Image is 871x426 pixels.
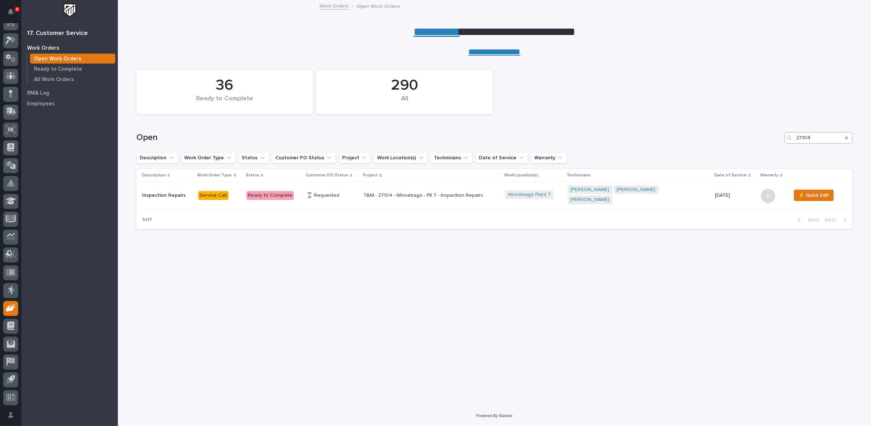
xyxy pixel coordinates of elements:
h1: Open [136,132,782,143]
button: Next [822,217,852,223]
p: 1 of 1 [136,211,157,229]
p: Project [363,171,378,179]
button: Work Location(s) [374,152,428,164]
p: Technicians [567,171,591,179]
p: Description [142,171,166,179]
a: Work Orders [320,1,349,10]
tr: Inspection RepairsService CallReady to Complete⌛ RequestedT&M - 27104 - Winnebago - Plt 7 - Inspe... [136,182,852,210]
a: Winnebago Plant 7 [508,192,551,198]
button: Project [339,152,371,164]
p: Open Work Orders [357,2,400,10]
div: Ready to Complete [246,191,294,200]
p: Open Work Orders [34,56,81,62]
div: Notifications4 [9,9,18,20]
a: RMA Log [21,87,118,98]
p: T&M - 27104 - Winnebago - Plt 7 - Inspection Repairs [364,192,489,199]
div: Service Call [198,191,229,200]
button: Notifications [3,4,18,19]
p: Warranty [760,171,779,179]
a: Work Orders [21,42,118,53]
a: [PERSON_NAME] [571,187,610,193]
div: Ready to Complete [149,95,301,110]
input: Search [785,132,852,144]
button: Description [136,152,178,164]
a: Powered By Stacker [476,414,512,418]
div: All [329,95,481,110]
p: RMA Log [27,90,49,96]
span: Back [804,217,819,223]
p: Inspection Repairs [142,192,192,199]
button: ⚡ Quick Edit [794,190,834,201]
a: All Work Orders [27,74,118,84]
div: 36 [149,76,301,94]
p: Status [246,171,259,179]
button: Back [792,217,822,223]
p: ⌛ Requested [306,192,358,199]
span: ⚡ Quick Edit [799,191,829,200]
p: Employees [27,101,55,107]
p: Ready to Complete [34,66,82,72]
span: Next [825,217,841,223]
img: Workspace Logo [63,4,76,17]
p: 4 [16,7,18,12]
button: Customer PO Status [272,152,336,164]
p: Work Orders [27,45,59,51]
div: 17. Customer Service [27,30,88,37]
p: Work Location(s) [504,171,539,179]
p: Customer PO Status [306,171,348,179]
a: [PERSON_NAME] [571,197,610,203]
button: Date of Service [476,152,528,164]
a: Open Work Orders [27,54,118,64]
div: 290 [329,76,481,94]
a: Employees [21,98,118,109]
p: [DATE] [715,192,755,199]
button: Work Order Type [181,152,236,164]
a: [PERSON_NAME] [617,187,656,193]
a: Ready to Complete [27,64,118,74]
button: Status [239,152,269,164]
p: Date of Service [714,171,747,179]
p: All Work Orders [34,76,74,83]
button: Warranty [531,152,567,164]
p: Work Order Type [197,171,232,179]
button: Technicians [431,152,473,164]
